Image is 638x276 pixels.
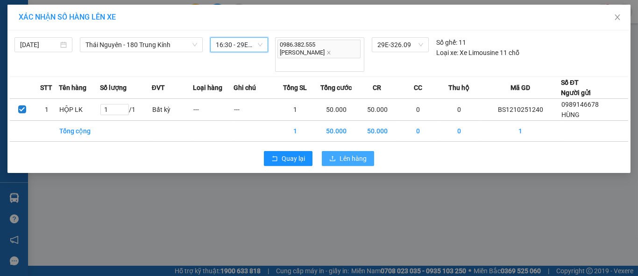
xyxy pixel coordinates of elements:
td: Tổng cộng [59,120,100,141]
td: 1 [275,98,316,120]
span: Loại hàng [193,83,222,93]
div: Xe Limousine 11 chỗ [436,48,519,58]
div: 11 [436,37,466,48]
span: down [192,42,198,48]
td: 50.000 [357,120,398,141]
span: Loại xe: [436,48,458,58]
span: Quay lại [282,153,305,164]
span: Tổng SL [283,83,307,93]
span: ĐVT [152,83,165,93]
td: 50.000 [357,98,398,120]
input: 12/10/2025 [20,40,58,50]
span: Ghi chú [234,83,256,93]
span: Mã GD [510,83,530,93]
span: close [326,50,331,55]
span: 0989146678 [561,101,599,108]
td: HỘP LK [59,98,100,120]
span: Thu hộ [448,83,469,93]
td: 0 [439,98,480,120]
td: 0 [398,120,439,141]
span: Tên hàng [59,83,86,93]
span: Lên hàng [340,153,367,164]
td: 0 [398,98,439,120]
td: --- [193,98,234,120]
button: uploadLên hàng [322,151,374,166]
span: Số ghế: [436,37,457,48]
td: BS1210251240 [480,98,561,120]
span: Số lượng [100,83,127,93]
td: / 1 [100,98,152,120]
td: 50.000 [316,98,357,120]
button: rollbackQuay lại [264,151,312,166]
span: XÁC NHẬN SỐ HÀNG LÊN XE [19,13,116,21]
td: 50.000 [316,120,357,141]
span: upload [329,155,336,163]
td: Bất kỳ [152,98,193,120]
td: 1 [480,120,561,141]
span: CR [373,83,381,93]
span: 29E-326.09 [377,38,423,52]
span: CC [414,83,422,93]
button: Close [604,5,631,31]
div: Số ĐT Người gửi [561,77,591,98]
td: 1 [275,120,316,141]
span: rollback [271,155,278,163]
span: Tổng cước [320,83,352,93]
span: STT [41,83,53,93]
span: 0986.382.555 [PERSON_NAME] [277,40,361,58]
span: Thái Nguyên - 180 Trung Kính [85,38,197,52]
span: close [614,14,621,21]
span: 16:30 - 29E-326.09 [216,38,262,52]
td: 1 [35,98,59,120]
td: 0 [439,120,480,141]
span: HÙNG [561,111,580,118]
td: --- [234,98,275,120]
